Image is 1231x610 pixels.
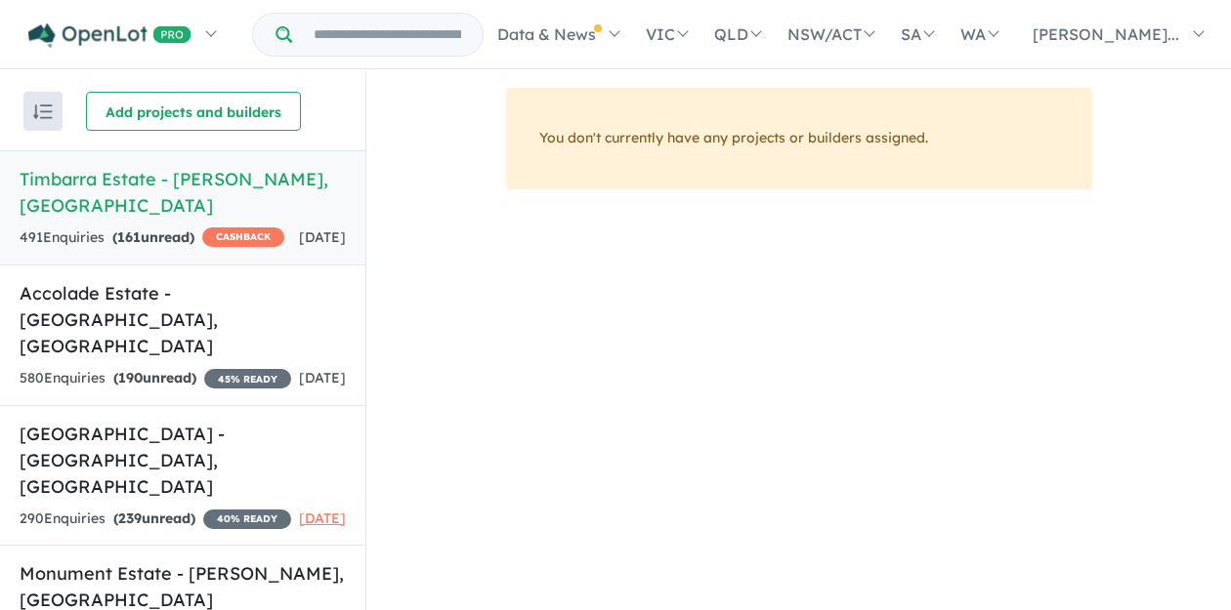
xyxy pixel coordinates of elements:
[1033,24,1179,44] span: [PERSON_NAME]...
[33,104,53,119] img: sort.svg
[112,228,194,246] strong: ( unread)
[113,369,196,386] strong: ( unread)
[20,226,284,250] div: 491 Enquir ies
[20,280,346,359] h5: Accolade Estate - [GEOGRAPHIC_DATA] , [GEOGRAPHIC_DATA]
[20,508,291,531] div: 290 Enquir ies
[118,509,142,527] span: 239
[299,228,346,246] span: [DATE]
[20,367,291,390] div: 580 Enquir ies
[86,92,301,131] button: Add projects and builders
[506,88,1092,189] div: You don't currently have any projects or builders assigned.
[20,421,346,500] h5: [GEOGRAPHIC_DATA] - [GEOGRAPHIC_DATA] , [GEOGRAPHIC_DATA]
[299,369,346,386] span: [DATE]
[204,369,291,388] span: 45 % READY
[296,14,479,56] input: Try estate name, suburb, builder or developer
[202,227,284,247] span: CASHBACK
[118,369,143,386] span: 190
[203,509,291,529] span: 40 % READY
[28,23,191,48] img: Openlot PRO Logo White
[299,509,346,527] span: [DATE]
[117,228,141,246] span: 161
[20,166,346,219] h5: Timbarra Estate - [PERSON_NAME] , [GEOGRAPHIC_DATA]
[113,509,195,527] strong: ( unread)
